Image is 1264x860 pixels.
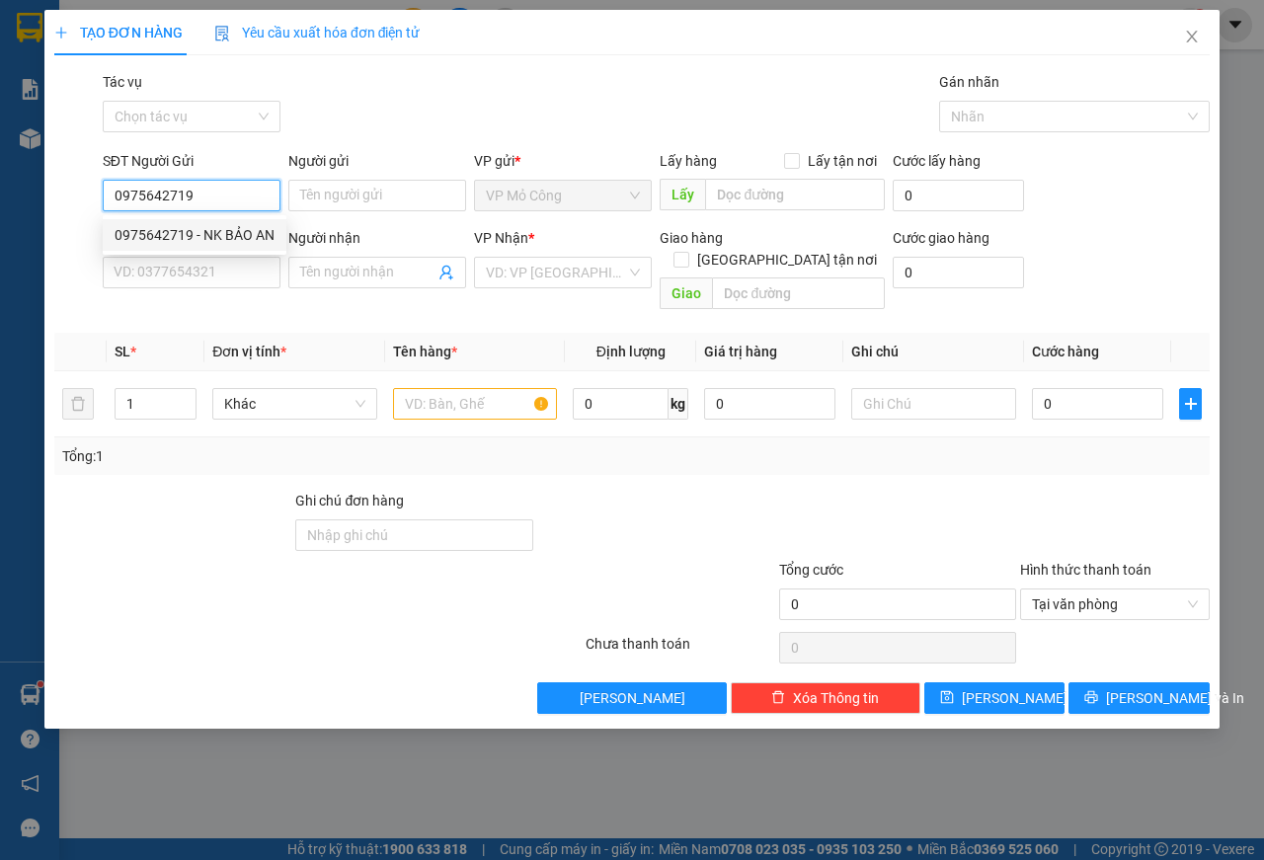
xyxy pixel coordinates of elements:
input: Dọc đường [705,179,884,210]
span: [PERSON_NAME]: [6,127,209,139]
span: Yêu cầu xuất hóa đơn điện tử [214,25,421,40]
span: Đơn vị tính [212,344,286,359]
input: Ghi Chú [851,388,1016,420]
input: Dọc đường [712,277,884,309]
span: [PERSON_NAME] và In [1106,687,1244,709]
span: Hotline: 19001152 [156,88,242,100]
span: In ngày: [6,143,120,155]
div: 0975642719 - NK BẢO AN [103,219,286,251]
button: deleteXóa Thông tin [731,682,920,714]
span: 01 Võ Văn Truyện, KP.1, Phường 2 [156,59,272,84]
div: Chưa thanh toán [584,633,777,667]
span: [PERSON_NAME] [580,687,685,709]
span: SL [115,344,130,359]
span: close [1184,29,1200,44]
span: Xóa Thông tin [793,687,879,709]
button: printer[PERSON_NAME] và In [1068,682,1210,714]
label: Tác vụ [103,74,142,90]
span: printer [1084,690,1098,706]
span: VP Mỏ Công [486,181,640,210]
span: delete [771,690,785,706]
span: plus [1180,396,1201,412]
div: 0975642719 - NK BẢO AN [115,224,275,246]
span: Giao hàng [660,230,723,246]
img: logo [7,12,95,99]
input: Cước lấy hàng [893,180,1024,211]
span: VPMC1210250003 [99,125,210,140]
span: Lấy tận nơi [800,150,885,172]
img: icon [214,26,230,41]
span: Bến xe [GEOGRAPHIC_DATA] [156,32,266,56]
span: Định lượng [596,344,666,359]
div: SĐT Người Gửi [103,150,280,172]
span: TẠO ĐƠN HÀNG [54,25,183,40]
span: plus [54,26,68,39]
span: VP Nhận [474,230,528,246]
th: Ghi chú [843,333,1024,371]
span: 06:55:50 [DATE] [43,143,120,155]
div: VP gửi [474,150,652,172]
label: Hình thức thanh toán [1020,562,1151,578]
label: Gán nhãn [939,74,999,90]
span: ----------------------------------------- [53,107,242,122]
span: save [940,690,954,706]
input: VD: Bàn, Ghế [393,388,558,420]
label: Ghi chú đơn hàng [295,493,404,508]
label: Cước lấy hàng [893,153,981,169]
div: Tổng: 1 [62,445,490,467]
span: [PERSON_NAME] [962,687,1067,709]
span: [GEOGRAPHIC_DATA] tận nơi [689,249,885,271]
span: Tổng cước [779,562,843,578]
button: save[PERSON_NAME] [924,682,1066,714]
span: Tên hàng [393,344,457,359]
span: Tại văn phòng [1032,589,1198,619]
strong: ĐỒNG PHƯỚC [156,11,271,28]
span: Giá trị hàng [704,344,777,359]
input: Cước giao hàng [893,257,1024,288]
button: plus [1179,388,1202,420]
button: delete [62,388,94,420]
div: Người gửi [288,150,466,172]
label: Cước giao hàng [893,230,989,246]
span: Giao [660,277,712,309]
span: Khác [224,389,365,419]
button: [PERSON_NAME] [537,682,727,714]
span: Cước hàng [1032,344,1099,359]
span: user-add [438,265,454,280]
input: 0 [704,388,835,420]
input: Ghi chú đơn hàng [295,519,533,551]
div: Người nhận [288,227,466,249]
span: Lấy [660,179,705,210]
button: Close [1164,10,1220,65]
span: Lấy hàng [660,153,717,169]
span: kg [669,388,688,420]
